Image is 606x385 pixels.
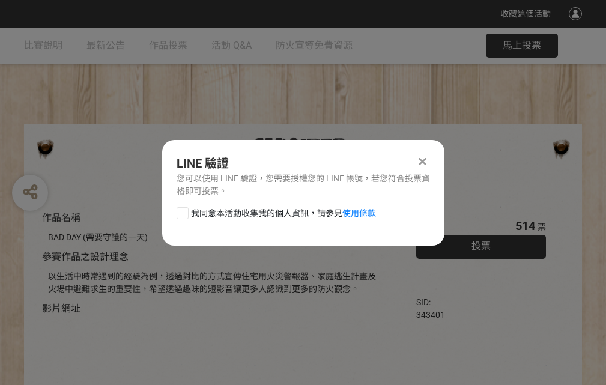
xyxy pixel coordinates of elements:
span: 參賽作品之設計理念 [42,251,129,262]
div: BAD DAY (需要守護的一天) [48,231,380,244]
div: 您可以使用 LINE 驗證，您需要授權您的 LINE 帳號，若您符合投票資格即可投票。 [177,172,430,198]
div: LINE 驗證 [177,154,430,172]
span: 影片網址 [42,303,80,314]
span: 投票 [471,240,491,252]
span: 收藏這個活動 [500,9,551,19]
span: 作品投票 [149,40,187,51]
div: 以生活中時常遇到的經驗為例，透過對比的方式宣傳住宅用火災警報器、家庭逃生計畫及火場中避難求生的重要性，希望透過趣味的短影音讓更多人認識到更多的防火觀念。 [48,270,380,296]
iframe: Facebook Share [448,296,508,308]
a: 作品投票 [149,28,187,64]
span: 作品名稱 [42,212,80,223]
span: 最新公告 [86,40,125,51]
a: 比賽說明 [24,28,62,64]
span: 我同意本活動收集我的個人資訊，請參見 [191,207,376,220]
span: SID: 343401 [416,297,445,320]
a: 使用條款 [342,208,376,218]
span: 防火宣導免費資源 [276,40,353,51]
span: 活動 Q&A [211,40,252,51]
span: 比賽說明 [24,40,62,51]
span: 馬上投票 [503,40,541,51]
a: 最新公告 [86,28,125,64]
a: 防火宣導免費資源 [276,28,353,64]
span: 514 [515,219,535,233]
span: 票 [538,222,546,232]
a: 活動 Q&A [211,28,252,64]
button: 馬上投票 [486,34,558,58]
